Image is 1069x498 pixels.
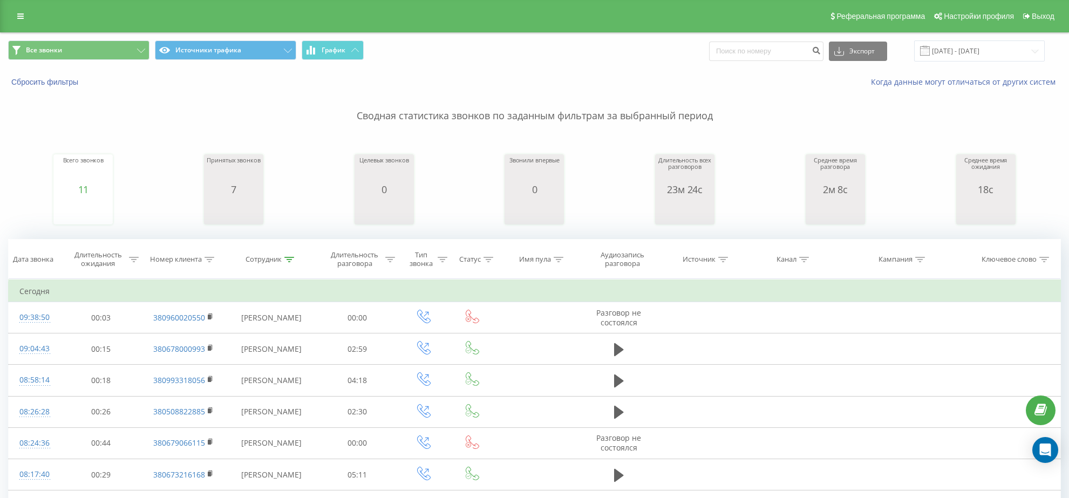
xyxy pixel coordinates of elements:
a: 380993318056 [153,375,205,385]
a: 380679066115 [153,438,205,448]
span: Настройки профиля [944,12,1014,21]
div: 23м 24с [658,184,712,195]
p: Сводная статистика звонков по заданным фильтрам за выбранный период [8,87,1061,123]
button: Источники трафика [155,40,296,60]
span: Разговор не состоялся [596,433,641,453]
td: [PERSON_NAME] [226,365,317,396]
td: 00:03 [60,302,141,333]
div: Open Intercom Messenger [1032,437,1058,463]
td: [PERSON_NAME] [226,459,317,490]
td: [PERSON_NAME] [226,333,317,365]
div: Сотрудник [246,255,282,264]
a: Когда данные могут отличаться от других систем [871,77,1061,87]
div: Звонили впервые [509,157,560,184]
button: Все звонки [8,40,149,60]
td: 05:11 [317,459,398,490]
button: Экспорт [829,42,887,61]
div: 09:04:43 [19,338,50,359]
div: 18с [959,184,1013,195]
button: График [302,40,364,60]
div: Дата звонка [13,255,53,264]
div: Всего звонков [63,157,104,184]
div: Имя пула [519,255,551,264]
td: 00:44 [60,427,141,459]
div: Кампания [879,255,913,264]
div: 09:38:50 [19,307,50,328]
td: [PERSON_NAME] [226,302,317,333]
div: Статус [459,255,481,264]
div: Целевых звонков [359,157,408,184]
div: Номер клиента [150,255,202,264]
td: 00:18 [60,365,141,396]
div: 08:17:40 [19,464,50,485]
div: Длительность разговора [326,250,383,269]
span: Разговор не состоялся [596,308,641,328]
td: 00:26 [60,396,141,427]
a: 380678000993 [153,344,205,354]
div: Канал [777,255,796,264]
div: 08:26:28 [19,401,50,422]
td: 02:30 [317,396,398,427]
div: Среднее время разговора [808,157,862,184]
div: Принятых звонков [207,157,260,184]
div: 08:58:14 [19,370,50,391]
span: Реферальная программа [836,12,925,21]
a: 380960020550 [153,312,205,323]
td: [PERSON_NAME] [226,396,317,427]
div: Длительность ожидания [70,250,126,269]
input: Поиск по номеру [709,42,823,61]
a: 380673216168 [153,469,205,480]
div: Тип звонка [407,250,434,269]
button: Сбросить фильтры [8,77,84,87]
div: Ключевое слово [982,255,1037,264]
td: 00:00 [317,302,398,333]
td: 00:29 [60,459,141,490]
td: 00:00 [317,427,398,459]
div: 11 [63,184,104,195]
a: 380508822885 [153,406,205,417]
div: Среднее время ожидания [959,157,1013,184]
td: Сегодня [9,281,1061,302]
span: Выход [1032,12,1054,21]
td: [PERSON_NAME] [226,427,317,459]
td: 00:15 [60,333,141,365]
td: 02:59 [317,333,398,365]
div: 0 [509,184,560,195]
span: График [322,46,345,54]
div: 08:24:36 [19,433,50,454]
div: Аудиозапись разговора [589,250,655,269]
div: Источник [683,255,716,264]
span: Все звонки [26,46,62,54]
div: 7 [207,184,260,195]
div: 2м 8с [808,184,862,195]
div: Длительность всех разговоров [658,157,712,184]
td: 04:18 [317,365,398,396]
div: 0 [359,184,408,195]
